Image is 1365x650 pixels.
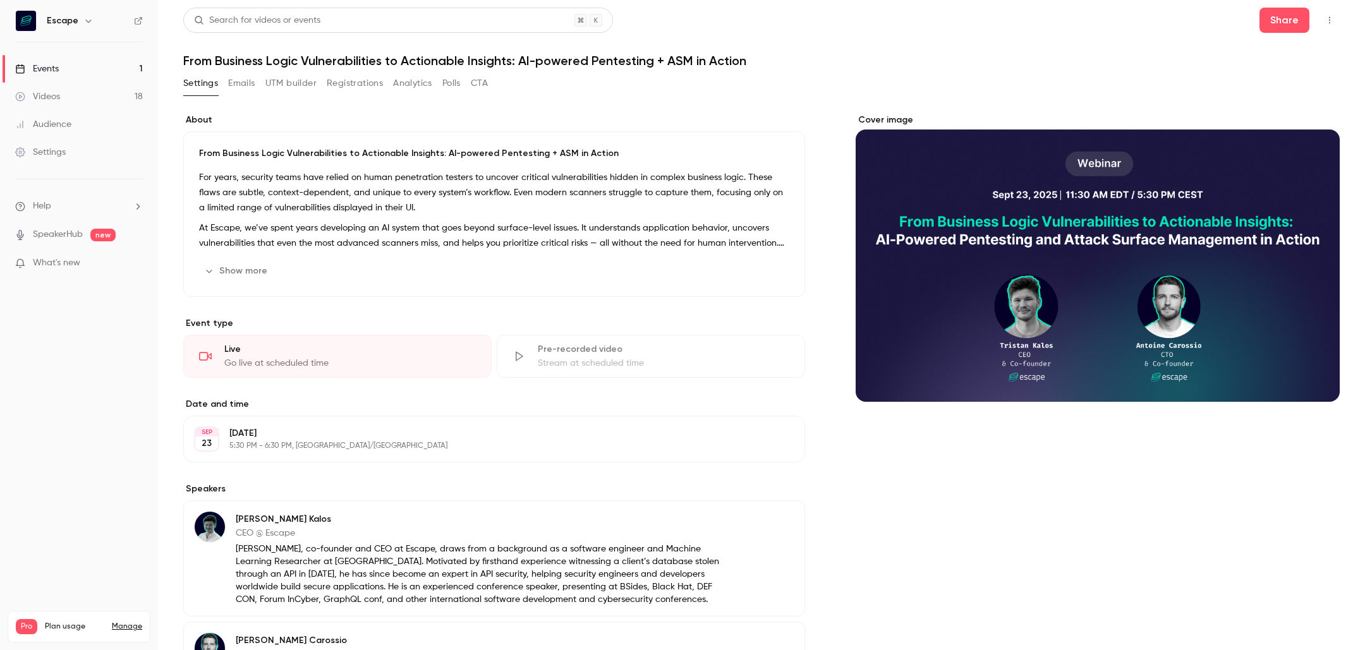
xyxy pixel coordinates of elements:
[183,114,805,126] label: About
[229,427,738,440] p: [DATE]
[112,622,142,632] a: Manage
[1259,8,1309,33] button: Share
[442,73,461,93] button: Polls
[497,335,805,378] div: Pre-recorded videoStream at scheduled time
[47,15,78,27] h6: Escape
[236,513,723,526] p: [PERSON_NAME] Kalos
[224,357,476,370] div: Go live at scheduled time
[16,11,36,31] img: Escape
[33,228,83,241] a: SpeakerHub
[199,261,275,281] button: Show more
[265,73,317,93] button: UTM builder
[183,73,218,93] button: Settings
[229,441,738,451] p: 5:30 PM - 6:30 PM, [GEOGRAPHIC_DATA]/[GEOGRAPHIC_DATA]
[16,619,37,634] span: Pro
[202,437,212,450] p: 23
[236,543,723,606] p: [PERSON_NAME], co-founder and CEO at Escape, draws from a background as a software engineer and M...
[33,256,80,270] span: What's new
[538,357,789,370] div: Stream at scheduled time
[199,147,789,160] p: From Business Logic Vulnerabilities to Actionable Insights: AI-powered Pentesting + ASM in Action
[15,118,71,131] div: Audience
[45,622,104,632] span: Plan usage
[199,170,789,215] p: For years, security teams have relied on human penetration testers to uncover critical vulnerabil...
[856,114,1340,126] label: Cover image
[183,500,805,617] div: Tristan Kalos[PERSON_NAME] KalosCEO @ Escape[PERSON_NAME], co-founder and CEO at Escape, draws fr...
[471,73,488,93] button: CTA
[195,428,218,436] div: SEP
[90,229,116,241] span: new
[194,14,320,27] div: Search for videos or events
[856,114,1340,402] section: Cover image
[128,258,143,269] iframe: Noticeable Trigger
[183,53,1340,68] h1: From Business Logic Vulnerabilities to Actionable Insights: AI-powered Pentesting + ASM in Action
[33,200,51,213] span: Help
[15,146,66,159] div: Settings
[195,512,225,542] img: Tristan Kalos
[183,398,805,411] label: Date and time
[393,73,432,93] button: Analytics
[236,527,723,539] p: CEO @ Escape
[183,483,805,495] label: Speakers
[15,63,59,75] div: Events
[183,317,805,330] p: Event type
[15,90,60,103] div: Videos
[199,220,789,251] p: At Escape, we’ve spent years developing an AI system that goes beyond surface-level issues. It un...
[15,200,143,213] li: help-dropdown-opener
[538,343,789,356] div: Pre-recorded video
[228,73,255,93] button: Emails
[183,335,492,378] div: LiveGo live at scheduled time
[236,634,723,647] p: [PERSON_NAME] Carossio
[224,343,476,356] div: Live
[327,73,383,93] button: Registrations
